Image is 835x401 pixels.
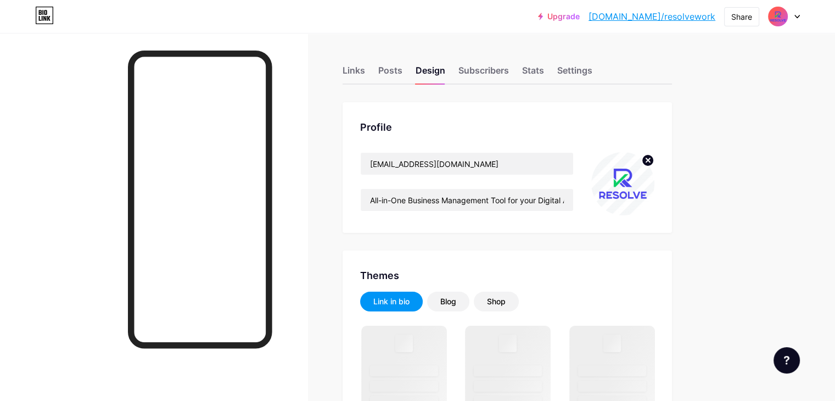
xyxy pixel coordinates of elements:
[591,152,654,215] img: resolvework
[343,64,365,83] div: Links
[557,64,592,83] div: Settings
[731,11,752,23] div: Share
[589,10,715,23] a: [DOMAIN_NAME]/resolvework
[416,64,445,83] div: Design
[538,12,580,21] a: Upgrade
[360,120,654,135] div: Profile
[487,296,506,307] div: Shop
[440,296,456,307] div: Blog
[522,64,544,83] div: Stats
[361,153,573,175] input: Name
[458,64,509,83] div: Subscribers
[373,296,410,307] div: Link in bio
[360,268,654,283] div: Themes
[378,64,402,83] div: Posts
[767,6,788,27] img: resolvework
[361,189,573,211] input: Bio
